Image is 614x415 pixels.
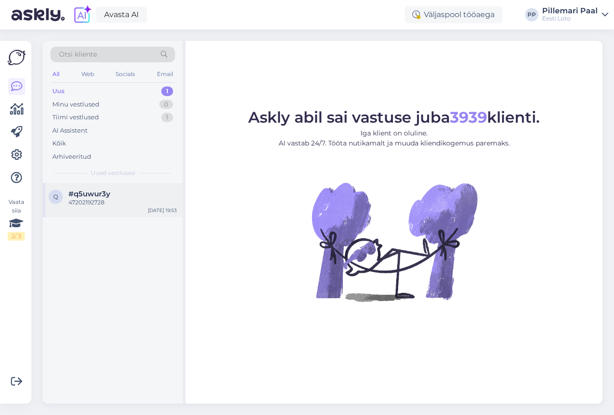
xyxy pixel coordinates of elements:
[52,100,99,109] div: Minu vestlused
[8,48,26,67] img: Askly Logo
[542,7,608,22] a: Pillemari PaalEesti Loto
[91,169,135,177] span: Uued vestlused
[96,7,147,23] a: Avasta AI
[248,108,540,126] span: Askly abil sai vastuse juba klienti.
[52,139,66,148] div: Kõik
[161,87,173,96] div: 1
[72,5,92,25] img: explore-ai
[248,128,540,148] p: Iga klient on oluline. AI vastab 24/7. Tööta nutikamalt ja muuda kliendikogemus paremaks.
[68,190,110,198] span: #q5uwur3y
[155,68,175,80] div: Email
[159,100,173,109] div: 0
[542,7,598,15] div: Pillemari Paal
[450,108,487,126] b: 3939
[79,68,96,80] div: Web
[114,68,137,80] div: Socials
[405,6,502,23] div: Väljaspool tööaega
[52,152,91,162] div: Arhiveeritud
[50,68,61,80] div: All
[52,113,99,122] div: Tiimi vestlused
[525,8,538,21] div: PP
[52,126,88,135] div: AI Assistent
[8,232,25,241] div: 2 / 3
[68,198,177,207] div: 47202192728
[52,87,65,96] div: Uus
[148,207,177,214] div: [DATE] 19:53
[53,193,58,200] span: q
[161,113,173,122] div: 1
[542,15,598,22] div: Eesti Loto
[8,198,25,241] div: Vaata siia
[309,156,480,327] img: No Chat active
[59,49,97,59] span: Otsi kliente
